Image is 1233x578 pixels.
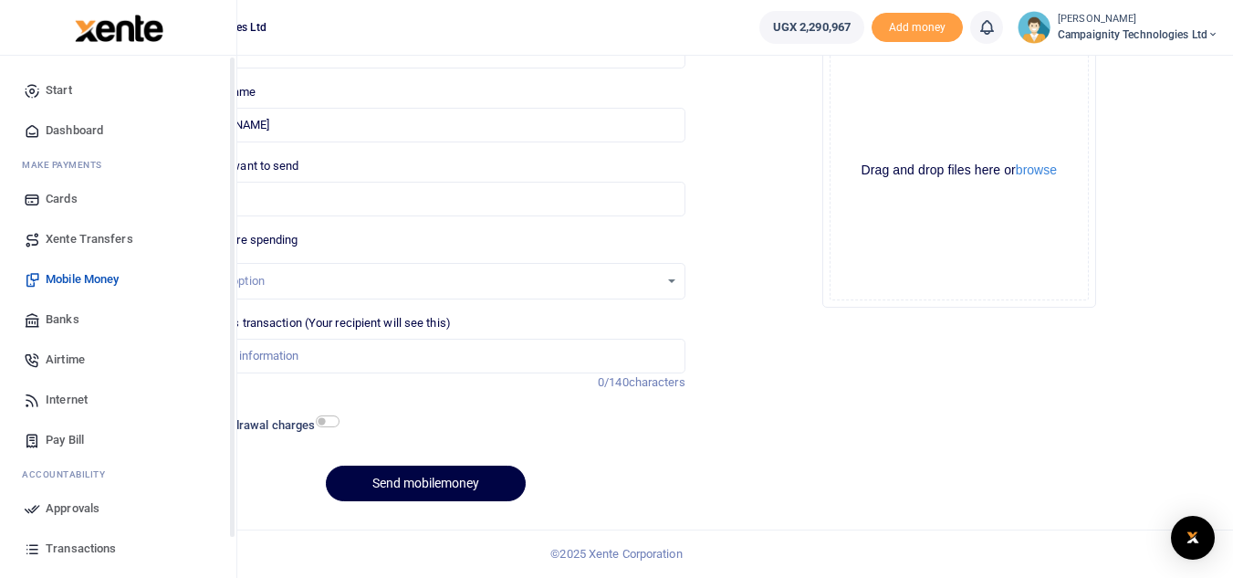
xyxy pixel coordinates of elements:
[75,15,163,42] img: logo-large
[46,499,99,518] span: Approvals
[46,270,119,289] span: Mobile Money
[759,11,864,44] a: UGX 2,290,967
[1058,26,1218,43] span: Campaignity Technologies Ltd
[773,18,851,37] span: UGX 2,290,967
[166,339,684,373] input: Enter extra information
[1018,11,1218,44] a: profile-user [PERSON_NAME] Campaignity Technologies Ltd
[46,540,116,558] span: Transactions
[15,179,222,219] a: Cards
[166,108,684,142] input: MTN & Airtel numbers are validated
[46,431,84,449] span: Pay Bill
[15,489,222,529] a: Approvals
[15,460,222,489] li: Ac
[1171,516,1215,560] div: Open Intercom Messenger
[822,34,1096,308] div: File Uploader
[166,314,451,332] label: Memo for this transaction (Your recipient will see this)
[1016,163,1057,176] button: browse
[166,182,684,216] input: UGX
[1018,11,1050,44] img: profile-user
[831,162,1088,179] div: Drag and drop files here or
[46,81,72,100] span: Start
[46,391,88,409] span: Internet
[46,121,103,140] span: Dashboard
[1058,12,1218,27] small: [PERSON_NAME]
[752,11,872,44] li: Wallet ballance
[73,20,163,34] a: logo-small logo-large logo-large
[598,375,629,389] span: 0/140
[15,219,222,259] a: Xente Transfers
[15,300,222,340] a: Banks
[46,230,133,248] span: Xente Transfers
[15,380,222,420] a: Internet
[15,70,222,110] a: Start
[629,375,685,389] span: characters
[872,13,963,43] li: Toup your wallet
[46,351,85,369] span: Airtime
[872,19,963,33] a: Add money
[169,418,331,433] h6: Include withdrawal charges
[15,259,222,300] a: Mobile Money
[326,466,526,501] button: Send mobilemoney
[15,529,222,569] a: Transactions
[36,468,105,481] span: countability
[872,13,963,43] span: Add money
[15,420,222,460] a: Pay Bill
[46,310,79,329] span: Banks
[46,190,78,208] span: Cards
[31,158,102,172] span: ake Payments
[15,110,222,151] a: Dashboard
[15,340,222,380] a: Airtime
[180,272,658,290] div: Select an option
[15,151,222,179] li: M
